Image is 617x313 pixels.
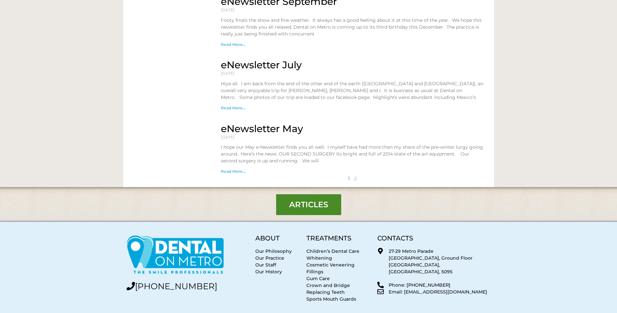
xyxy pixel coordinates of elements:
[306,276,330,281] a: Gum Care
[354,175,357,182] a: 2
[221,123,303,135] a: eNewsletter May
[221,7,235,12] span: [DATE]
[306,255,332,261] a: Whitening
[389,248,490,275] p: 27-29 Metro Parade [GEOGRAPHIC_DATA], Ground Floor [GEOGRAPHIC_DATA], [GEOGRAPHIC_DATA], 5095
[221,80,484,101] p: Hiya all. I am back from the end of the other end of the earth ([GEOGRAPHIC_DATA] and [GEOGRAPHIC...
[255,262,276,268] a: Our Staff
[255,248,292,254] a: Our Philosophy
[306,289,345,295] a: Replacing Teeth
[221,71,235,76] span: [DATE]
[221,144,484,164] p: I hope our May e-Newsletter finds you all well. I myself have had more than my share of the pre-w...
[221,17,484,37] p: Footy finals the show and fine weather. It always has a good feeling about it at this time of the...
[127,235,224,275] img: Dental on Metro
[289,201,328,209] span: Articles
[255,269,282,275] a: Our History
[221,169,246,174] a: Read more about eNewsletter May
[348,175,350,182] span: 1
[306,262,355,268] a: Cosmetic Veneering
[221,175,484,183] nav: Pagination
[221,105,246,110] a: Read more about eNewsletter July
[306,296,356,302] a: Sports Mouth Guards
[221,59,302,71] a: eNewsletter July
[276,194,341,215] a: Articles
[306,282,350,288] a: Crown and Bridge
[389,289,490,295] p: Email: [EMAIL_ADDRESS][DOMAIN_NAME]
[306,248,359,254] a: Children’s Dental Care
[377,235,490,241] h5: CONTACTS
[221,42,246,47] a: Read more about eNewsletter September
[255,235,300,241] h5: ABOUT
[306,235,371,241] h5: TREATMENTS
[255,255,284,261] a: Our Practice
[221,135,235,140] span: [DATE]
[389,282,490,289] p: Phone: [PHONE_NUMBER]
[306,269,323,275] a: Fillings
[127,281,217,292] a: [PHONE_NUMBER]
